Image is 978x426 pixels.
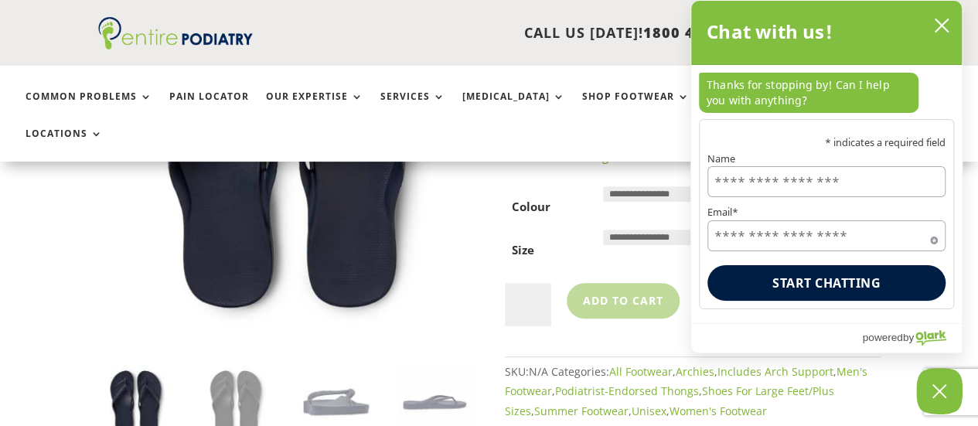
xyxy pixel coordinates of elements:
[707,265,946,301] button: Start chatting
[505,364,548,379] span: SKU:
[567,283,680,319] button: Add to cart
[462,91,565,124] a: [MEDICAL_DATA]
[505,383,834,418] a: Shoes For Large Feet/Plus Sizes
[505,283,551,326] input: Product quantity
[98,17,253,49] img: logo (1)
[676,364,714,379] a: Archies
[930,233,938,241] span: Required field
[717,364,833,379] a: Includes Arch Support
[98,37,253,53] a: Entire Podiatry
[707,138,946,148] p: * indicates a required field
[380,91,445,124] a: Services
[929,14,954,37] button: close chatbox
[670,404,767,418] a: Women's Footwear
[512,199,550,214] label: Colour
[505,148,673,164] a: View Archies Thongs Size Guide
[699,73,918,113] p: Thanks for stopping by! Can I help you with anything?
[707,220,946,251] input: Email
[266,91,363,124] a: Our Expertise
[862,324,962,353] a: Powered by Olark
[26,128,103,162] a: Locations
[903,328,914,347] span: by
[169,91,249,124] a: Pain Locator
[691,65,962,119] div: chat
[916,368,963,414] button: Close Chatbox
[707,154,946,164] label: Name
[707,207,946,217] label: Email*
[643,23,753,42] span: 1800 4 ENTIRE
[707,16,833,47] h2: Chat with us!
[555,383,699,398] a: Podiatrist-Endorsed Thongs
[632,404,666,418] a: Unisex
[505,364,867,418] span: Categories: , , , , , , , ,
[274,23,753,43] p: CALL US [DATE]!
[707,166,946,197] input: Name
[26,91,152,124] a: Common Problems
[609,364,673,379] a: All Footwear
[512,242,534,257] label: Size
[582,91,690,124] a: Shop Footwear
[534,404,629,418] a: Summer Footwear
[862,328,902,347] span: powered
[529,364,548,379] span: N/A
